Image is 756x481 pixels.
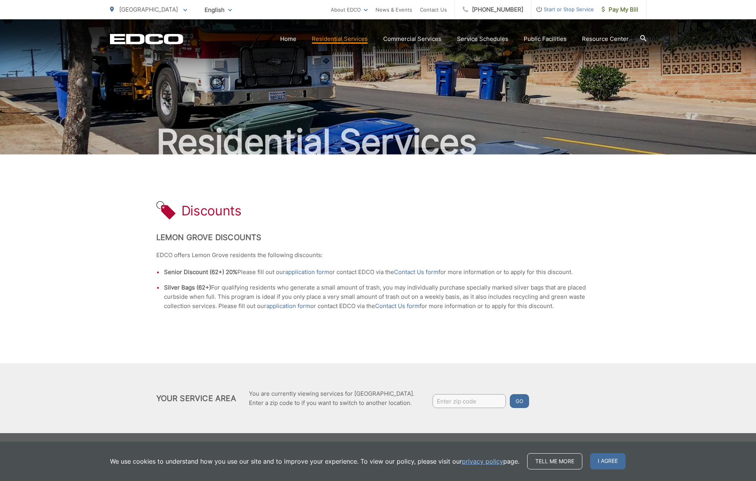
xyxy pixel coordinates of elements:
[394,268,438,277] a: Contact Us form
[164,283,600,311] li: For qualifying residents who generate a small amount of trash, you may individually purchase spec...
[199,3,238,17] span: English
[280,34,296,44] a: Home
[156,251,600,260] p: EDCO offers Lemon Grove residents the following discounts:
[331,5,368,14] a: About EDCO
[462,457,503,466] a: privacy policy
[156,233,600,242] h2: Lemon Grove Discounts
[375,301,419,311] a: Contact Us form
[164,268,600,277] li: Please fill out our or contact EDCO via the for more information or to apply for this discount.
[285,268,329,277] a: application form
[602,5,638,14] span: Pay My Bill
[527,453,582,469] a: Tell me more
[110,34,183,44] a: EDCD logo. Return to the homepage.
[156,394,236,403] h2: Your Service Area
[510,394,529,408] button: Go
[590,453,626,469] span: I agree
[110,123,646,161] h2: Residential Services
[119,6,178,13] span: [GEOGRAPHIC_DATA]
[181,203,242,218] h1: Discounts
[383,34,441,44] a: Commercial Services
[582,34,629,44] a: Resource Center
[375,5,412,14] a: News & Events
[110,457,519,466] p: We use cookies to understand how you use our site and to improve your experience. To view our pol...
[457,34,508,44] a: Service Schedules
[266,301,310,311] a: application form
[164,284,211,291] strong: Silver Bags (62+)
[524,34,567,44] a: Public Facilities
[433,394,506,408] input: Enter zip code
[249,389,414,408] p: You are currently viewing services for [GEOGRAPHIC_DATA]. Enter a zip code to if you want to swit...
[164,268,237,276] strong: Senior Discount (62+) 20%
[312,34,368,44] a: Residential Services
[420,5,447,14] a: Contact Us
